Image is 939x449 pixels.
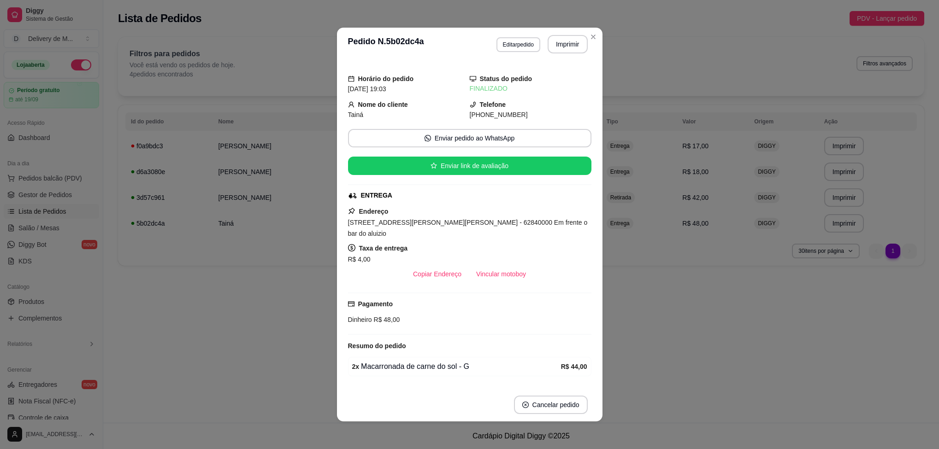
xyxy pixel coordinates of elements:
button: Close [586,29,601,44]
span: R$ 4,00 [348,256,371,263]
button: Imprimir [548,35,588,53]
span: phone [470,101,476,108]
span: star [431,163,437,169]
strong: R$ 44,00 [561,363,587,370]
button: Vincular motoboy [469,265,533,283]
span: whats-app [425,135,431,141]
button: Editarpedido [496,37,540,52]
strong: Horário do pedido [358,75,414,82]
button: close-circleCancelar pedido [514,396,588,414]
strong: Status do pedido [480,75,532,82]
strong: 2 x [352,363,360,370]
strong: Nome do cliente [358,101,408,108]
div: Macarronada de carne do sol - G [352,361,561,372]
button: Copiar Endereço [406,265,469,283]
span: user [348,101,354,108]
span: credit-card [348,301,354,307]
span: dollar [348,244,355,251]
span: desktop [470,76,476,82]
span: close-circle [522,402,529,408]
span: [STREET_ADDRESS][PERSON_NAME][PERSON_NAME] - 62840000 Em frente o bar do aluizio [348,219,588,237]
button: starEnviar link de avaliação [348,157,591,175]
span: Tainá [348,111,363,118]
span: calendar [348,76,354,82]
span: [DATE] 19:03 [348,85,386,93]
button: whats-appEnviar pedido ao WhatsApp [348,129,591,147]
strong: Pagamento [358,300,393,308]
strong: Taxa de entrega [359,245,408,252]
div: FINALIZADO [470,84,591,93]
span: R$ 48,00 [372,316,400,323]
span: pushpin [348,207,355,215]
strong: Telefone [480,101,506,108]
h3: Pedido N. 5b02dc4a [348,35,424,53]
div: ENTREGA [361,191,392,200]
span: Dinheiro [348,316,372,323]
span: [PHONE_NUMBER] [470,111,528,118]
strong: Endereço [359,208,389,215]
strong: Resumo do pedido [348,342,406,350]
